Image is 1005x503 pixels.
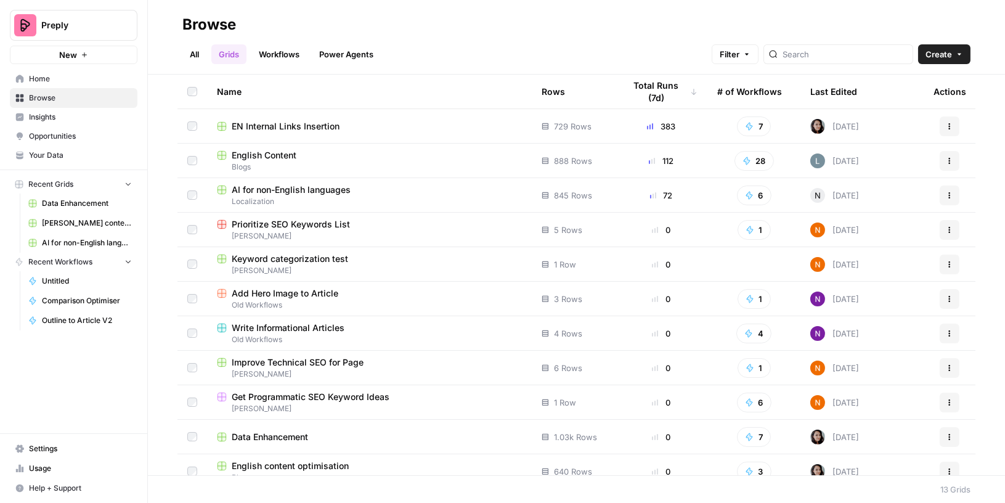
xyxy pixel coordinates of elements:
[232,322,344,334] span: Write Informational Articles
[625,155,698,167] div: 112
[737,186,771,205] button: 6
[217,460,522,483] a: English content optimisationBlogs
[810,75,857,108] div: Last Edited
[810,188,859,203] div: [DATE]
[29,112,132,123] span: Insights
[14,14,36,36] img: Preply Logo
[211,44,246,64] a: Grids
[217,391,522,414] a: Get Programmatic SEO Keyword Ideas[PERSON_NAME]
[10,145,137,165] a: Your Data
[232,460,349,472] span: English content optimisation
[810,464,825,479] img: 0od0somutai3rosqwdkhgswflu93
[625,396,698,409] div: 0
[734,151,774,171] button: 28
[717,75,782,108] div: # of Workflows
[625,293,698,305] div: 0
[810,326,859,341] div: [DATE]
[810,361,859,375] div: [DATE]
[10,253,137,271] button: Recent Workflows
[720,48,739,60] span: Filter
[29,131,132,142] span: Opportunities
[810,326,825,341] img: kedmmdess6i2jj5txyq6cw0yj4oc
[926,48,952,60] span: Create
[542,75,565,108] div: Rows
[59,49,77,61] span: New
[29,73,132,84] span: Home
[815,189,821,202] span: N
[554,189,592,202] span: 845 Rows
[232,356,364,369] span: Improve Technical SEO for Page
[940,483,970,496] div: 13 Grids
[217,403,522,414] span: [PERSON_NAME]
[217,334,522,345] span: Old Workflows
[217,184,522,207] a: AI for non-English languagesLocalization
[810,292,825,306] img: kedmmdess6i2jj5txyq6cw0yj4oc
[217,369,522,380] span: [PERSON_NAME]
[810,395,825,410] img: c37vr20y5fudypip844bb0rvyfb7
[810,153,859,168] div: [DATE]
[10,46,137,64] button: New
[217,356,522,380] a: Improve Technical SEO for Page[PERSON_NAME]
[554,155,592,167] span: 888 Rows
[232,184,351,196] span: AI for non-English languages
[738,358,771,378] button: 1
[232,218,350,231] span: Prioritize SEO Keywords List
[217,218,522,242] a: Prioritize SEO Keywords List[PERSON_NAME]
[23,213,137,233] a: [PERSON_NAME] content interlinking test - new content
[23,271,137,291] a: Untitled
[217,75,522,108] div: Name
[251,44,307,64] a: Workflows
[217,253,522,276] a: Keyword categorization test[PERSON_NAME]
[232,149,296,162] span: English Content
[736,324,771,343] button: 4
[10,126,137,146] a: Opportunities
[217,162,522,173] span: Blogs
[23,311,137,330] a: Outline to Article V2
[10,69,137,89] a: Home
[810,119,859,134] div: [DATE]
[10,10,137,41] button: Workspace: Preply
[217,431,522,443] a: Data Enhancement
[217,472,522,483] span: Blogs
[217,287,522,311] a: Add Hero Image to ArticleOld Workflows
[217,322,522,345] a: Write Informational ArticlesOld Workflows
[232,120,340,133] span: EN Internal Links Insertion
[10,107,137,127] a: Insights
[10,175,137,194] button: Recent Grids
[554,120,592,133] span: 729 Rows
[28,179,73,190] span: Recent Grids
[810,430,825,444] img: 0od0somutai3rosqwdkhgswflu93
[232,431,308,443] span: Data Enhancement
[182,44,206,64] a: All
[737,117,771,136] button: 7
[217,120,522,133] a: EN Internal Links Insertion
[625,362,698,374] div: 0
[554,362,582,374] span: 6 Rows
[232,253,348,265] span: Keyword categorization test
[810,223,859,237] div: [DATE]
[29,92,132,104] span: Browse
[42,198,132,209] span: Data Enhancement
[42,237,132,248] span: AI for non-English languages
[554,396,576,409] span: 1 Row
[217,265,522,276] span: [PERSON_NAME]
[28,256,92,268] span: Recent Workflows
[554,224,582,236] span: 5 Rows
[217,300,522,311] span: Old Workflows
[810,119,825,134] img: 0od0somutai3rosqwdkhgswflu93
[738,220,771,240] button: 1
[554,293,582,305] span: 3 Rows
[554,258,576,271] span: 1 Row
[625,120,698,133] div: 383
[810,257,859,272] div: [DATE]
[738,289,771,309] button: 1
[783,48,908,60] input: Search
[810,292,859,306] div: [DATE]
[10,88,137,108] a: Browse
[934,75,966,108] div: Actions
[810,223,825,237] img: c37vr20y5fudypip844bb0rvyfb7
[712,44,759,64] button: Filter
[232,287,338,300] span: Add Hero Image to Article
[554,431,597,443] span: 1.03k Rows
[554,465,592,478] span: 640 Rows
